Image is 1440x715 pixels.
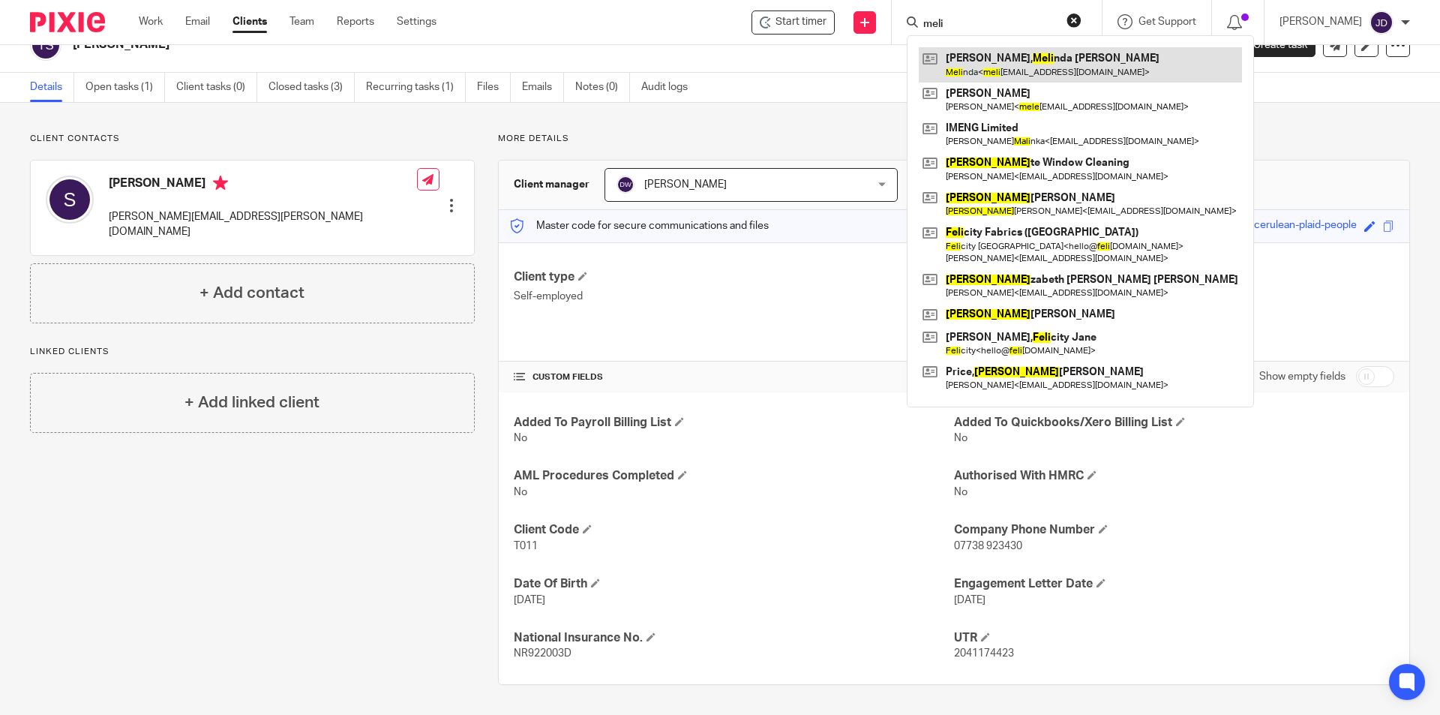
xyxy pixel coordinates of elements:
[1369,11,1393,35] img: svg%3E
[1138,17,1196,27] span: Get Support
[1279,14,1362,29] p: [PERSON_NAME]
[641,73,699,102] a: Audit logs
[954,648,1014,659] span: 2041174423
[514,269,954,285] h4: Client type
[1205,218,1357,235] div: generous-cerulean-plaid-people
[514,522,954,538] h4: Client Code
[498,133,1410,145] p: More details
[397,14,436,29] a: Settings
[514,289,954,304] p: Self-employed
[30,346,475,358] p: Linked clients
[514,648,571,659] span: NR922003D
[514,576,954,592] h4: Date Of Birth
[85,73,165,102] a: Open tasks (1)
[954,468,1394,484] h4: Authorised With HMRC
[73,37,979,53] h2: [PERSON_NAME]
[510,218,769,233] p: Master code for secure communications and files
[954,630,1394,646] h4: UTR
[289,14,314,29] a: Team
[514,415,954,431] h4: Added To Payroll Billing List
[954,415,1394,431] h4: Added To Quickbooks/Xero Billing List
[1066,13,1081,28] button: Clear
[1228,33,1315,57] a: Create task
[337,14,374,29] a: Reports
[30,73,74,102] a: Details
[30,12,105,32] img: Pixie
[109,176,417,194] h4: [PERSON_NAME]
[514,371,954,383] h4: CUSTOM FIELDS
[575,73,630,102] a: Notes (0)
[751,11,835,35] div: Teasdale, Samantha
[954,541,1022,551] span: 07738 923430
[954,576,1394,592] h4: Engagement Letter Date
[954,522,1394,538] h4: Company Phone Number
[922,18,1057,32] input: Search
[46,176,94,224] img: svg%3E
[213,176,228,191] i: Primary
[775,14,826,30] span: Start timer
[477,73,511,102] a: Files
[109,209,417,240] p: [PERSON_NAME][EMAIL_ADDRESS][PERSON_NAME][DOMAIN_NAME]
[199,281,304,305] h4: + Add contact
[139,14,163,29] a: Work
[366,73,466,102] a: Recurring tasks (1)
[30,133,475,145] p: Client contacts
[268,73,355,102] a: Closed tasks (3)
[184,391,319,414] h4: + Add linked client
[176,73,257,102] a: Client tasks (0)
[954,595,985,605] span: [DATE]
[514,468,954,484] h4: AML Procedures Completed
[514,541,538,551] span: T011
[514,177,589,192] h3: Client manager
[185,14,210,29] a: Email
[616,176,634,194] img: svg%3E
[30,29,61,61] img: svg%3E
[954,487,967,497] span: No
[514,595,545,605] span: [DATE]
[954,433,967,443] span: No
[522,73,564,102] a: Emails
[514,630,954,646] h4: National Insurance No.
[514,433,527,443] span: No
[232,14,267,29] a: Clients
[514,487,527,497] span: No
[644,179,727,190] span: [PERSON_NAME]
[1259,369,1345,384] label: Show empty fields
